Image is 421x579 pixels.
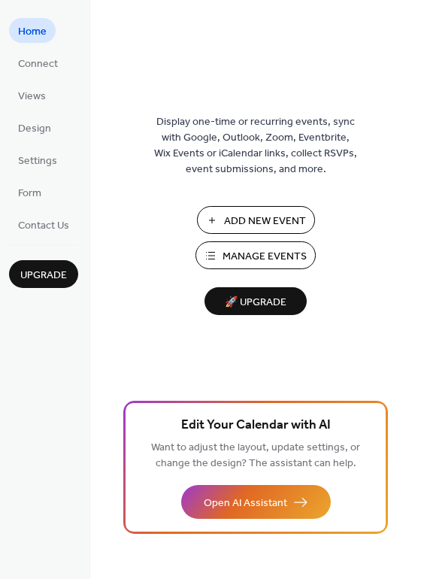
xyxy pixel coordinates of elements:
[9,180,50,205] a: Form
[18,186,41,202] span: Form
[181,415,331,436] span: Edit Your Calendar with AI
[223,249,307,265] span: Manage Events
[151,438,360,474] span: Want to adjust the layout, update settings, or change the design? The assistant can help.
[9,212,78,237] a: Contact Us
[204,496,287,511] span: Open AI Assistant
[18,218,69,234] span: Contact Us
[9,50,67,75] a: Connect
[214,293,298,313] span: 🚀 Upgrade
[224,214,306,229] span: Add New Event
[18,89,46,105] span: Views
[18,24,47,40] span: Home
[20,268,67,283] span: Upgrade
[18,153,57,169] span: Settings
[9,147,66,172] a: Settings
[18,56,58,72] span: Connect
[9,83,55,108] a: Views
[154,114,357,177] span: Display one-time or recurring events, sync with Google, Outlook, Zoom, Eventbrite, Wix Events or ...
[197,206,315,234] button: Add New Event
[195,241,316,269] button: Manage Events
[9,260,78,288] button: Upgrade
[181,485,331,519] button: Open AI Assistant
[9,18,56,43] a: Home
[18,121,51,137] span: Design
[9,115,60,140] a: Design
[204,287,307,315] button: 🚀 Upgrade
